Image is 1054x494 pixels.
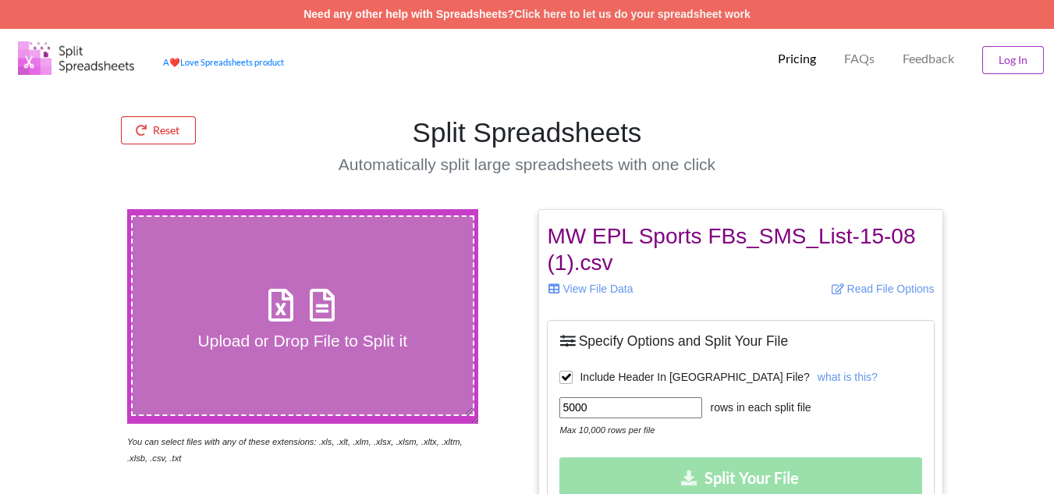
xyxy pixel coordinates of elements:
[982,46,1044,74] button: Log In
[903,52,954,65] span: Feedback
[514,8,751,20] a: Click here to let us do your spreadsheet work
[18,41,135,75] img: Logo.png
[753,281,935,297] p: Read File Options
[121,116,196,144] button: Reset
[163,57,284,67] a: AheartLove Spreadsheets product
[269,155,785,174] h4: Automatically split large spreadsheets with one click
[778,51,816,67] p: Pricing
[169,57,180,67] span: heart
[559,371,809,384] label: Include Header In [GEOGRAPHIC_DATA] File?
[818,371,878,383] span: what is this?
[702,400,811,416] label: rows in each split file
[269,116,785,149] h1: Split Spreadsheets
[133,331,474,350] h4: Upload or Drop File to Split it
[559,332,921,350] h5: Specify Options and Split Your File
[547,223,934,275] h2: MW EPL Sports FBs_SMS_List-15-08 (1).csv
[559,425,655,435] i: Max 10,000 rows per file
[16,432,66,478] iframe: chat widget
[844,51,875,67] p: FAQs
[127,437,463,463] i: You can select files with any of these extensions: .xls, .xlt, .xlm, .xlsx, .xlsm, .xltx, .xltm, ...
[547,281,729,297] p: View File Data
